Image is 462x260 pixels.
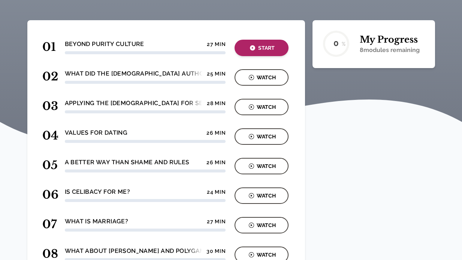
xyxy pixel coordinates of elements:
span: 01 [42,40,56,54]
button: Watch [235,99,289,115]
button: Watch [235,69,289,86]
h4: What Is Marriage? [65,217,129,226]
div: Watch [237,103,286,111]
text: 0 [333,38,339,48]
h4: Applying the [DEMOGRAPHIC_DATA] for Sexual Ethics [DATE] [65,99,265,108]
p: 8 modules remaining [360,46,420,55]
div: Start [237,44,286,52]
div: Watch [237,251,286,259]
div: Watch [237,221,286,230]
span: 07 [42,217,56,231]
h4: 30 min [206,248,226,254]
h4: Is Celibacy For Me? [65,187,130,196]
button: Watch [235,158,289,174]
span: 03 [42,99,56,113]
h4: What Did The [DEMOGRAPHIC_DATA] Authors Believe About Sex? [65,69,279,78]
button: Watch [235,187,289,204]
span: 02 [42,70,56,83]
h4: 27 min [207,41,226,47]
span: 05 [42,158,56,172]
h4: 26 min [206,159,226,165]
h4: 25 min [207,71,226,77]
h4: Values for Dating [65,128,128,137]
div: Watch [237,73,286,82]
button: Watch [235,128,289,145]
button: Watch [235,217,289,233]
h4: A Better Way Than Shame and Rules [65,158,190,167]
h4: 26 min [206,130,226,136]
h4: 27 min [207,218,226,224]
h2: My Progress [360,34,420,46]
div: Watch [237,192,286,200]
h4: 28 min [207,100,226,106]
div: Watch [237,162,286,171]
span: 04 [42,129,56,143]
div: Watch [237,132,286,141]
h4: What About [PERSON_NAME] and Polygamy? [65,247,213,256]
h4: 24 min [207,189,226,195]
h4: Beyond Purity Culture [65,40,144,49]
span: 06 [42,188,56,202]
button: Start [235,40,289,56]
